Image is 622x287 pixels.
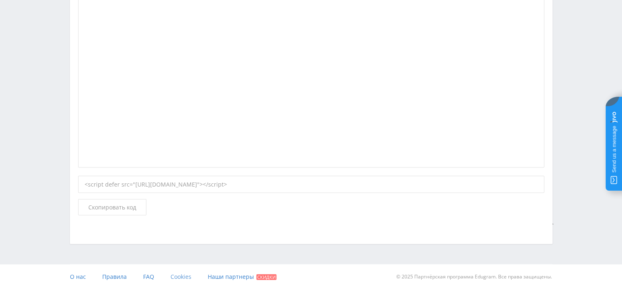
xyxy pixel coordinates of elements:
button: Скопировать код [78,199,146,216]
span: FAQ [143,273,154,280]
span: Cookies [171,273,191,280]
span: Наши партнеры [208,273,254,280]
span: О нас [70,273,86,280]
span: Правила [102,273,127,280]
span: Скопировать код [88,204,136,211]
div: <script defer src="[URL][DOMAIN_NAME]"></script> [78,176,544,193]
textarea: <script defer src="[URL][DOMAIN_NAME]"></script> [552,224,553,225]
span: Скидки [256,274,276,280]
